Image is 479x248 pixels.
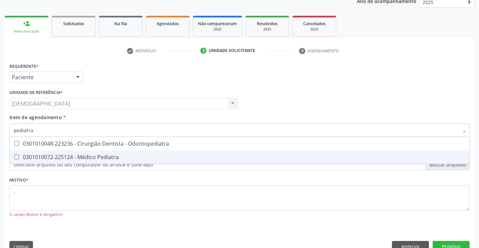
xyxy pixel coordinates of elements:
[200,48,206,54] div: 2
[257,21,278,27] span: Resolvidos
[198,21,237,27] span: Não compareceram
[157,21,179,27] span: Agendados
[9,61,39,71] label: Requerente
[23,20,30,27] div: person_add
[9,212,470,217] div: O campo Motivo é obrigatório
[297,27,331,32] div: 2025
[9,114,62,120] span: Item de agendamento
[114,21,127,27] span: Na fila
[9,175,29,185] label: Motivo
[63,21,84,27] span: Solicitados
[209,48,255,54] div: Unidade solicitante
[9,29,44,34] div: Nova marcação
[303,21,326,27] span: Cancelados
[14,123,458,137] input: Buscar por procedimentos
[198,27,237,32] div: 2025
[14,154,465,160] div: 0301010072-225124 - Médico Pediatra
[12,74,70,81] span: Paciente
[14,141,465,146] div: 0301010048-223236 - Cirurgião Dentista - Odontopediatra
[9,88,63,98] label: Unidade de referência
[250,27,284,32] div: 2025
